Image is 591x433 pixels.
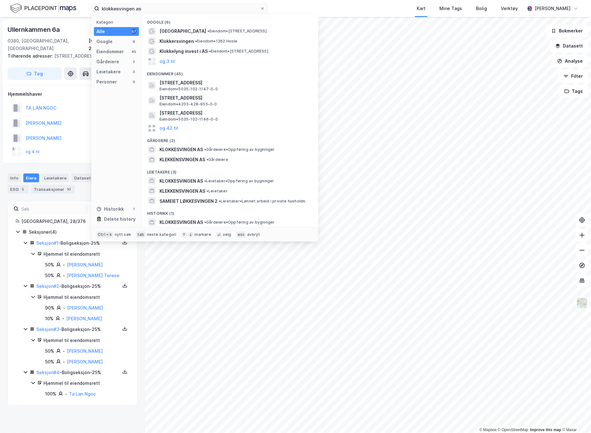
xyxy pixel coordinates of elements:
input: Søk [19,204,88,214]
span: Leietaker [206,189,228,194]
div: 100% [45,390,56,398]
div: [GEOGRAPHIC_DATA], 28/376 [89,37,137,52]
div: - [63,261,65,269]
div: Personer [96,78,117,86]
span: KLEKKENSVINGEN AS [159,156,205,163]
span: Klokkelyng invest i AS [159,48,208,55]
button: Tags [559,85,588,98]
div: 10 [66,186,72,192]
span: Klokkersvingen [159,37,194,45]
div: velg [223,232,231,237]
div: - Boligseksjon - 25% [36,369,120,376]
a: Seksjon#1 [36,240,58,246]
div: - [63,347,65,355]
a: Mapbox [479,428,497,432]
span: Tilhørende adresser: [8,53,54,59]
div: Bolig [476,5,487,12]
div: Historikk [96,205,124,213]
div: esc [236,231,246,238]
div: Hjemmel til eiendomsrett [43,379,130,387]
a: Seksjon#3 [36,327,59,332]
span: Gårdeiere • Oppføring av bygninger [204,220,275,225]
div: 57 [131,29,136,34]
button: og 42 til [159,124,178,132]
span: • [204,147,206,152]
div: Delete history [104,215,136,223]
div: Leietakere [42,174,69,182]
input: Søk på adresse, matrikkel, gårdeiere, leietakere eller personer [99,4,260,13]
div: Eiendommer [96,48,124,55]
div: Kategori [96,20,139,25]
div: Eiendommer (45) [142,66,318,78]
div: nytt søk [115,232,131,237]
span: Eiendom • 1362 Hosle [195,39,238,44]
div: Gårdeiere [96,58,119,66]
a: [PERSON_NAME] Terese [67,273,119,278]
div: Kart [417,5,426,12]
span: SAMEIET LØKKESVINGEN 2 [159,197,217,205]
span: • [219,199,221,203]
div: Leietakere [96,68,121,76]
div: - [63,358,65,366]
div: - Boligseksjon - 25% [36,326,120,333]
span: • [204,179,206,183]
div: Google [96,38,113,45]
div: 6 [131,39,136,44]
div: - [62,315,64,322]
div: 90% [45,304,55,312]
span: KLOKKESVINGEN AS [159,219,203,226]
a: [PERSON_NAME] [67,348,103,354]
a: [PERSON_NAME] [67,359,103,364]
div: [STREET_ADDRESS] [8,52,132,60]
a: [PERSON_NAME] [67,305,103,311]
div: - Boligseksjon - 25% [36,282,120,290]
span: Leietaker • Oppføring av bygninger [204,179,274,184]
div: - [63,272,65,279]
iframe: Chat Widget [559,403,591,433]
button: Datasett [550,40,588,52]
div: Datasett [72,174,95,182]
div: 10% [45,315,54,322]
span: • [209,49,211,54]
button: og 3 til [159,58,175,65]
img: logo.f888ab2527a4732fd821a326f86c7f29.svg [10,3,76,14]
div: Ullernkammen 6a [8,25,61,35]
div: Google (6) [142,15,318,26]
div: neste kategori [147,232,177,237]
div: Seksjoner ( 4 ) [29,228,130,236]
span: • [207,29,209,33]
div: Alle [96,28,105,35]
div: tab [136,231,146,238]
div: Ctrl + k [96,231,113,238]
button: Analyse [552,55,588,67]
div: Mine Tags [439,5,462,12]
span: Eiendom • 5035-102-1147-0-0 [159,87,218,92]
div: Verktøy [501,5,518,12]
div: 45 [131,49,136,54]
span: Eiendom • [STREET_ADDRESS] [209,49,268,54]
div: Transaksjoner [31,185,75,194]
div: Hjemmel til eiendomsrett [43,250,130,258]
div: 50% [45,261,54,269]
a: Seksjon#4 [36,370,60,375]
div: [GEOGRAPHIC_DATA], 28/376 [21,218,130,225]
div: Hjemmel til eiendomsrett [43,293,130,301]
div: - [65,390,67,398]
div: Hjemmelshaver [8,90,137,98]
div: 2 [131,59,136,64]
span: [STREET_ADDRESS] [159,79,311,87]
div: 1 [131,207,136,212]
div: - [63,304,65,312]
a: Ta Lan Ngoc [69,391,96,396]
span: [STREET_ADDRESS] [159,109,311,117]
a: [PERSON_NAME] [67,262,103,267]
a: [PERSON_NAME] [66,316,102,321]
div: Hjemmel til eiendomsrett [43,337,130,344]
div: Info [8,174,21,182]
div: Eiere [23,174,39,182]
button: Bokmerker [546,25,588,37]
span: • [206,157,208,162]
span: Eiendom • [STREET_ADDRESS] [207,29,267,34]
a: OpenStreetMap [498,428,529,432]
span: KLEKKENSVINGEN AS [159,187,205,195]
